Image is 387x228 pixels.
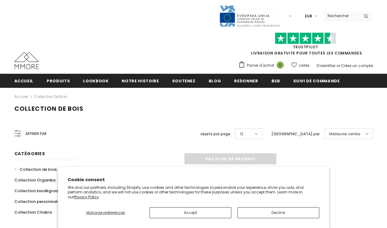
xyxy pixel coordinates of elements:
[275,32,336,44] img: Faites confiance aux étoiles pilotes
[14,93,28,100] a: Accueil
[47,74,70,88] a: Produits
[122,74,159,88] a: Notre histoire
[14,78,34,84] span: Accueil
[14,74,34,88] a: Accueil
[240,131,243,137] span: 12
[293,44,318,50] a: TrustPilot
[150,207,231,218] button: Accept
[14,207,52,218] a: Collection Chakra
[291,60,309,71] a: Listes
[299,62,309,69] span: Listes
[219,5,280,27] img: Javni Razpis
[219,13,280,18] a: Javni Razpis
[293,78,340,84] span: Suivi de commande
[83,78,108,84] span: Lookbook
[200,131,230,137] label: objets par page
[271,131,320,137] label: [GEOGRAPHIC_DATA] par
[14,188,67,194] span: Collection biodégradable
[237,207,319,218] button: Decline
[234,74,258,88] a: Redonner
[68,177,319,183] h2: Cookie consent
[329,131,360,137] span: Meilleures ventes
[271,78,280,84] span: B2B
[34,94,67,99] a: Collection de bois
[20,166,57,172] span: Collection de bois
[238,35,373,56] span: LIVRAISON GRATUITE POUR TOUTES LES COMMANDES
[277,62,284,69] span: 0
[14,196,65,207] a: Collection personnalisée
[209,78,221,84] span: Blog
[14,104,84,113] span: Collection de bois
[122,78,159,84] span: Notre histoire
[172,78,195,84] span: soutenez
[47,78,70,84] span: Produits
[14,199,65,204] span: Collection personnalisée
[74,194,99,200] a: Privacy Policy
[238,61,287,70] a: Panier d'achat 0
[14,164,57,175] a: Collection de bois
[14,175,55,185] a: Collection Organika
[83,74,108,88] a: Lookbook
[209,74,221,88] a: Blog
[324,11,359,20] input: Search Site
[68,207,143,218] button: Manage preferences
[293,74,340,88] a: Suivi de commande
[14,151,45,157] span: Catégories
[305,13,312,19] span: EUR
[317,63,336,68] a: S'identifier
[68,185,319,200] p: We and our partners, including Shopify, use cookies and other technologies to personalize your ex...
[86,210,125,215] span: Manage preferences
[271,74,280,88] a: B2B
[336,63,340,68] span: or
[14,177,55,183] span: Collection Organika
[341,63,373,68] a: Créez un compte
[234,78,258,84] span: Redonner
[25,130,47,137] span: Affiner par
[14,185,67,196] a: Collection biodégradable
[14,209,52,215] span: Collection Chakra
[14,52,39,69] img: Cas MMORE
[247,62,274,69] span: Panier d'achat
[172,74,195,88] a: soutenez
